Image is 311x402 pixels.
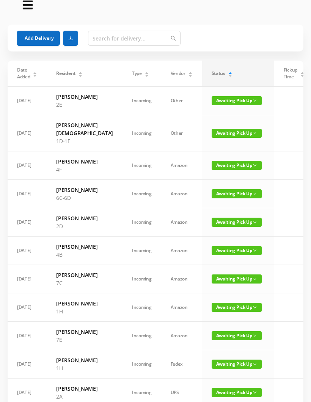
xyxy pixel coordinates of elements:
[253,249,257,252] i: icon: down
[212,96,262,105] span: Awaiting Pick Up
[212,274,262,284] span: Awaiting Pick Up
[161,180,202,208] td: Amazon
[228,71,232,73] i: icon: caret-up
[56,101,113,109] p: 2E
[8,322,47,350] td: [DATE]
[253,164,257,167] i: icon: down
[161,151,202,180] td: Amazon
[56,364,113,372] p: 1H
[56,251,113,259] p: 4B
[253,192,257,196] i: icon: down
[56,70,75,77] span: Resident
[161,322,202,350] td: Amazon
[253,362,257,366] i: icon: down
[253,131,257,135] i: icon: down
[8,208,47,237] td: [DATE]
[56,271,113,279] h6: [PERSON_NAME]
[56,307,113,315] p: 1H
[212,388,262,397] span: Awaiting Pick Up
[161,350,202,379] td: Fedex
[253,220,257,224] i: icon: down
[8,87,47,115] td: [DATE]
[33,71,37,75] div: Sort
[56,243,113,251] h6: [PERSON_NAME]
[212,331,262,340] span: Awaiting Pick Up
[17,31,60,46] button: Add Delivery
[33,71,37,73] i: icon: caret-up
[161,265,202,293] td: Amazon
[56,279,113,287] p: 7C
[56,194,113,202] p: 6C-6D
[188,71,193,75] div: Sort
[123,350,161,379] td: Incoming
[123,237,161,265] td: Incoming
[228,71,232,75] div: Sort
[123,322,161,350] td: Incoming
[123,180,161,208] td: Incoming
[188,71,192,73] i: icon: caret-up
[132,70,142,77] span: Type
[8,180,47,208] td: [DATE]
[171,36,176,41] i: icon: search
[123,115,161,151] td: Incoming
[56,157,113,165] h6: [PERSON_NAME]
[8,350,47,379] td: [DATE]
[212,360,262,369] span: Awaiting Pick Up
[253,334,257,338] i: icon: down
[253,277,257,281] i: icon: down
[56,214,113,222] h6: [PERSON_NAME]
[56,93,113,101] h6: [PERSON_NAME]
[161,293,202,322] td: Amazon
[123,208,161,237] td: Incoming
[56,356,113,364] h6: [PERSON_NAME]
[56,165,113,173] p: 4F
[284,67,297,80] span: Pickup Time
[212,129,262,138] span: Awaiting Pick Up
[17,67,30,80] span: Date Added
[123,293,161,322] td: Incoming
[171,70,185,77] span: Vendor
[212,161,262,170] span: Awaiting Pick Up
[78,71,83,75] div: Sort
[123,265,161,293] td: Incoming
[8,115,47,151] td: [DATE]
[88,31,181,46] input: Search for delivery...
[212,189,262,198] span: Awaiting Pick Up
[253,391,257,394] i: icon: down
[300,71,305,75] div: Sort
[56,336,113,344] p: 7E
[253,99,257,103] i: icon: down
[56,137,113,145] p: 1D-1E
[212,218,262,227] span: Awaiting Pick Up
[78,74,82,76] i: icon: caret-down
[253,305,257,309] i: icon: down
[8,151,47,180] td: [DATE]
[8,293,47,322] td: [DATE]
[56,222,113,230] p: 2D
[56,385,113,393] h6: [PERSON_NAME]
[145,71,149,75] div: Sort
[33,74,37,76] i: icon: caret-down
[145,74,149,76] i: icon: caret-down
[188,74,192,76] i: icon: caret-down
[63,31,78,46] button: icon: download
[123,87,161,115] td: Incoming
[300,74,304,76] i: icon: caret-down
[161,237,202,265] td: Amazon
[8,237,47,265] td: [DATE]
[56,186,113,194] h6: [PERSON_NAME]
[228,74,232,76] i: icon: caret-down
[56,299,113,307] h6: [PERSON_NAME]
[161,87,202,115] td: Other
[161,208,202,237] td: Amazon
[8,265,47,293] td: [DATE]
[123,151,161,180] td: Incoming
[145,71,149,73] i: icon: caret-up
[300,71,304,73] i: icon: caret-up
[78,71,82,73] i: icon: caret-up
[56,121,113,137] h6: [PERSON_NAME][DEMOGRAPHIC_DATA]
[212,246,262,255] span: Awaiting Pick Up
[161,115,202,151] td: Other
[56,393,113,400] p: 2A
[212,70,225,77] span: Status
